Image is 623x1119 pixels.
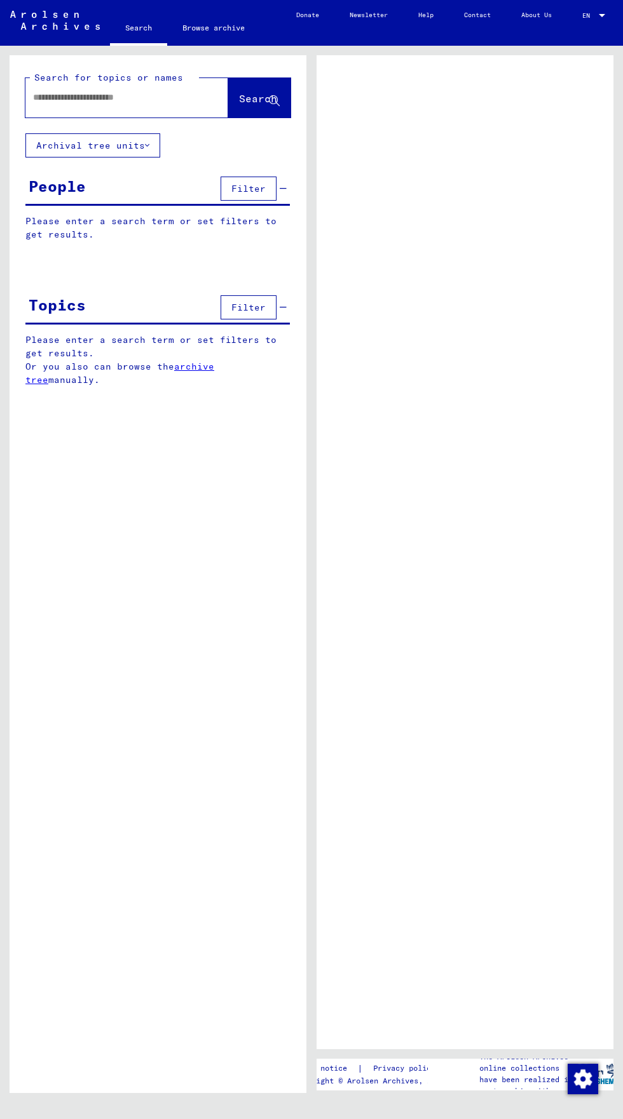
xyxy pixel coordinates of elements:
[110,13,167,46] a: Search
[25,361,214,385] a: archive tree
[228,78,291,117] button: Search
[231,183,266,194] span: Filter
[294,1062,451,1075] div: |
[582,12,596,19] span: EN
[363,1062,451,1075] a: Privacy policy
[221,177,277,201] button: Filter
[167,13,260,43] a: Browse archive
[479,1051,577,1074] p: The Arolsen Archives online collections
[294,1062,357,1075] a: Legal notice
[568,1064,598,1094] img: Change consent
[34,72,183,83] mat-label: Search for topics or names
[231,302,266,313] span: Filter
[239,92,277,105] span: Search
[25,333,291,387] p: Please enter a search term or set filters to get results. Or you also can browse the manually.
[25,133,160,157] button: Archival tree units
[25,215,290,241] p: Please enter a search term or set filters to get results.
[10,11,100,30] img: Arolsen_neg.svg
[221,295,277,319] button: Filter
[29,175,86,198] div: People
[294,1075,451,1087] p: Copyright © Arolsen Archives, 2021
[29,293,86,316] div: Topics
[479,1074,577,1097] p: have been realized in partnership with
